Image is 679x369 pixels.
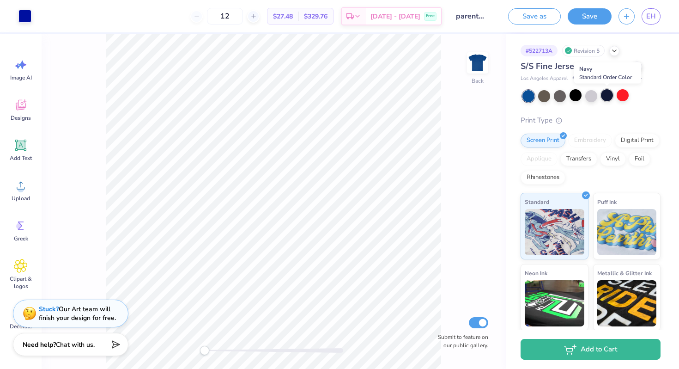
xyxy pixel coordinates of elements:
[615,134,660,148] div: Digital Print
[562,45,605,56] div: Revision 5
[521,75,568,83] span: Los Angeles Apparel
[56,340,95,349] span: Chat with us.
[560,152,597,166] div: Transfers
[10,154,32,162] span: Add Text
[525,197,549,207] span: Standard
[433,333,488,350] label: Submit to feature on our public gallery.
[521,171,565,184] div: Rhinestones
[521,152,558,166] div: Applique
[426,13,435,19] span: Free
[370,12,420,21] span: [DATE] - [DATE]
[23,340,56,349] strong: Need help?
[207,8,243,25] input: – –
[6,275,36,290] span: Clipart & logos
[629,152,650,166] div: Foil
[449,7,494,25] input: Untitled Design
[568,134,612,148] div: Embroidery
[574,62,641,84] div: Navy
[14,235,28,242] span: Greek
[472,77,484,85] div: Back
[525,268,547,278] span: Neon Ink
[646,11,656,22] span: EH
[597,197,617,207] span: Puff Ink
[521,45,558,56] div: # 522713A
[11,114,31,122] span: Designs
[39,305,59,314] strong: Stuck?
[521,134,565,148] div: Screen Print
[468,54,487,72] img: Back
[597,280,657,326] img: Metallic & Glitter Ink
[12,195,30,202] span: Upload
[600,152,626,166] div: Vinyl
[525,209,584,255] img: Standard
[597,209,657,255] img: Puff Ink
[10,74,32,81] span: Image AI
[273,12,293,21] span: $27.48
[579,74,632,81] span: Standard Order Color
[521,115,661,126] div: Print Type
[642,8,661,25] a: EH
[521,339,661,360] button: Add to Cart
[10,323,32,330] span: Decorate
[521,61,628,72] span: S/S Fine Jersey Crew 4.3 Oz
[525,280,584,326] img: Neon Ink
[39,305,116,322] div: Our Art team will finish your design for free.
[304,12,327,21] span: $329.76
[597,268,652,278] span: Metallic & Glitter Ink
[508,8,561,25] button: Save as
[568,8,612,25] button: Save
[200,346,209,355] div: Accessibility label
